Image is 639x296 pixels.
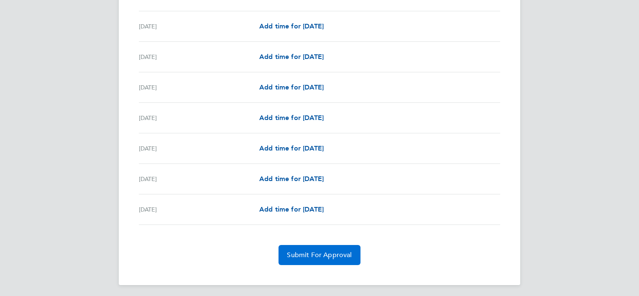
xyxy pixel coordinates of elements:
[259,113,324,123] a: Add time for [DATE]
[259,83,324,91] span: Add time for [DATE]
[259,22,324,30] span: Add time for [DATE]
[259,114,324,122] span: Add time for [DATE]
[259,82,324,92] a: Add time for [DATE]
[279,245,360,265] button: Submit For Approval
[139,113,259,123] div: [DATE]
[139,143,259,153] div: [DATE]
[139,82,259,92] div: [DATE]
[259,143,324,153] a: Add time for [DATE]
[139,204,259,214] div: [DATE]
[259,144,324,152] span: Add time for [DATE]
[139,52,259,62] div: [DATE]
[259,174,324,184] a: Add time for [DATE]
[139,21,259,31] div: [DATE]
[259,21,324,31] a: Add time for [DATE]
[259,52,324,62] a: Add time for [DATE]
[287,251,352,259] span: Submit For Approval
[259,53,324,61] span: Add time for [DATE]
[259,205,324,213] span: Add time for [DATE]
[259,175,324,183] span: Add time for [DATE]
[259,204,324,214] a: Add time for [DATE]
[139,174,259,184] div: [DATE]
